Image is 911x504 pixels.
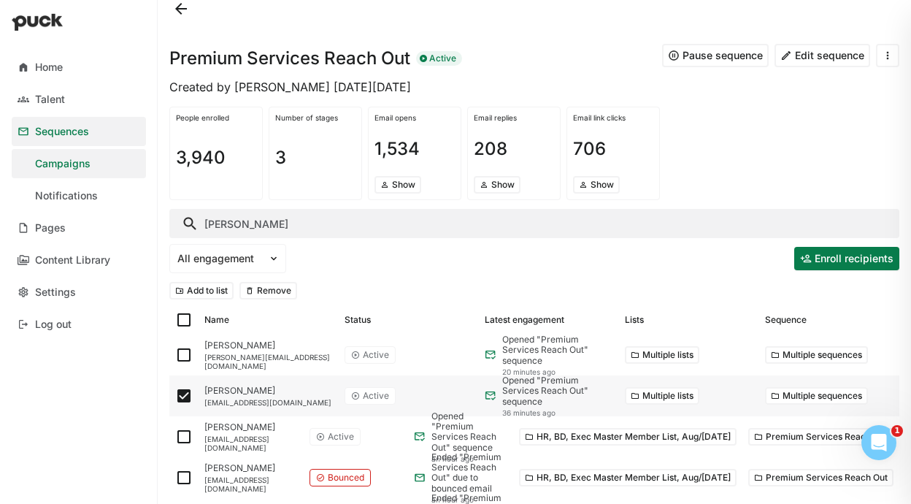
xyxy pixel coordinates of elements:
[748,428,893,446] button: Premium Services Reach Out
[625,315,644,325] div: Lists
[573,113,653,122] div: Email link clicks
[12,278,146,307] a: Settings
[502,408,613,417] div: 36 minutes ago
[363,350,389,360] div: Active
[176,113,256,122] div: People enrolled
[12,245,146,275] a: Content Library
[765,315,807,325] div: Sequence
[12,149,146,178] a: Campaigns
[12,213,146,243] a: Pages
[12,117,146,146] a: Sequences
[485,315,564,325] div: Latest engagement
[35,222,66,234] div: Pages
[765,346,868,364] button: More options
[204,340,333,351] div: [PERSON_NAME]
[204,476,298,493] div: [EMAIL_ADDRESS][DOMAIN_NAME]
[573,176,620,194] button: Show
[502,367,613,376] div: 20 minutes ago
[625,346,699,364] button: More options
[12,181,146,210] a: Notifications
[431,411,507,454] div: Opened "Premium Services Reach Out" sequence
[204,353,333,370] div: [PERSON_NAME][EMAIL_ADDRESS][DOMAIN_NAME]
[35,318,72,331] div: Log out
[573,140,606,158] h1: 706
[748,469,893,486] button: Premium Services Reach Out
[169,209,899,238] input: Search
[176,149,226,167] h1: 3,940
[625,387,699,405] button: More options
[502,335,613,366] div: Opened "Premium Services Reach Out" sequence
[35,61,63,74] div: Home
[204,422,298,432] div: [PERSON_NAME]
[169,282,234,299] button: Add to list
[345,315,371,325] div: Status
[519,469,737,486] button: HR, BD, Exec Master Member List, Aug/[DATE]
[374,140,420,158] h1: 1,534
[204,315,229,325] div: Name
[519,428,737,446] button: HR, BD, Exec Master Member List, Aug/[DATE]
[328,432,354,442] div: Active
[474,113,554,122] div: Email replies
[35,126,89,138] div: Sequences
[35,158,91,170] div: Campaigns
[275,149,286,167] h1: 3
[363,391,389,401] div: Active
[474,176,520,194] button: Show
[35,93,65,106] div: Talent
[861,425,896,460] iframe: Intercom live chat
[474,140,507,158] h1: 208
[765,387,868,405] button: More options
[374,176,421,194] button: Show
[374,113,455,122] div: Email opens
[328,473,364,483] div: Bounced
[204,386,333,396] div: [PERSON_NAME]
[502,375,613,407] div: Opened "Premium Services Reach Out" sequence
[774,44,870,67] button: Edit sequence
[239,282,297,299] button: Remove
[431,452,507,495] div: Ended "Premium Services Reach Out" due to bounced email
[416,51,462,66] div: Active
[275,113,355,122] div: Number of stages
[204,398,333,407] div: [EMAIL_ADDRESS][DOMAIN_NAME]
[12,53,146,82] a: Home
[204,463,298,473] div: [PERSON_NAME]
[662,44,769,67] button: Pause sequence
[169,79,899,95] div: Created by [PERSON_NAME] [DATE][DATE]
[169,50,410,67] h1: Premium Services Reach Out
[891,425,903,437] span: 1
[12,85,146,114] a: Talent
[204,435,298,452] div: [EMAIL_ADDRESS][DOMAIN_NAME]
[35,286,76,299] div: Settings
[794,247,899,270] button: Enroll recipients
[35,254,110,267] div: Content Library
[35,190,98,202] div: Notifications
